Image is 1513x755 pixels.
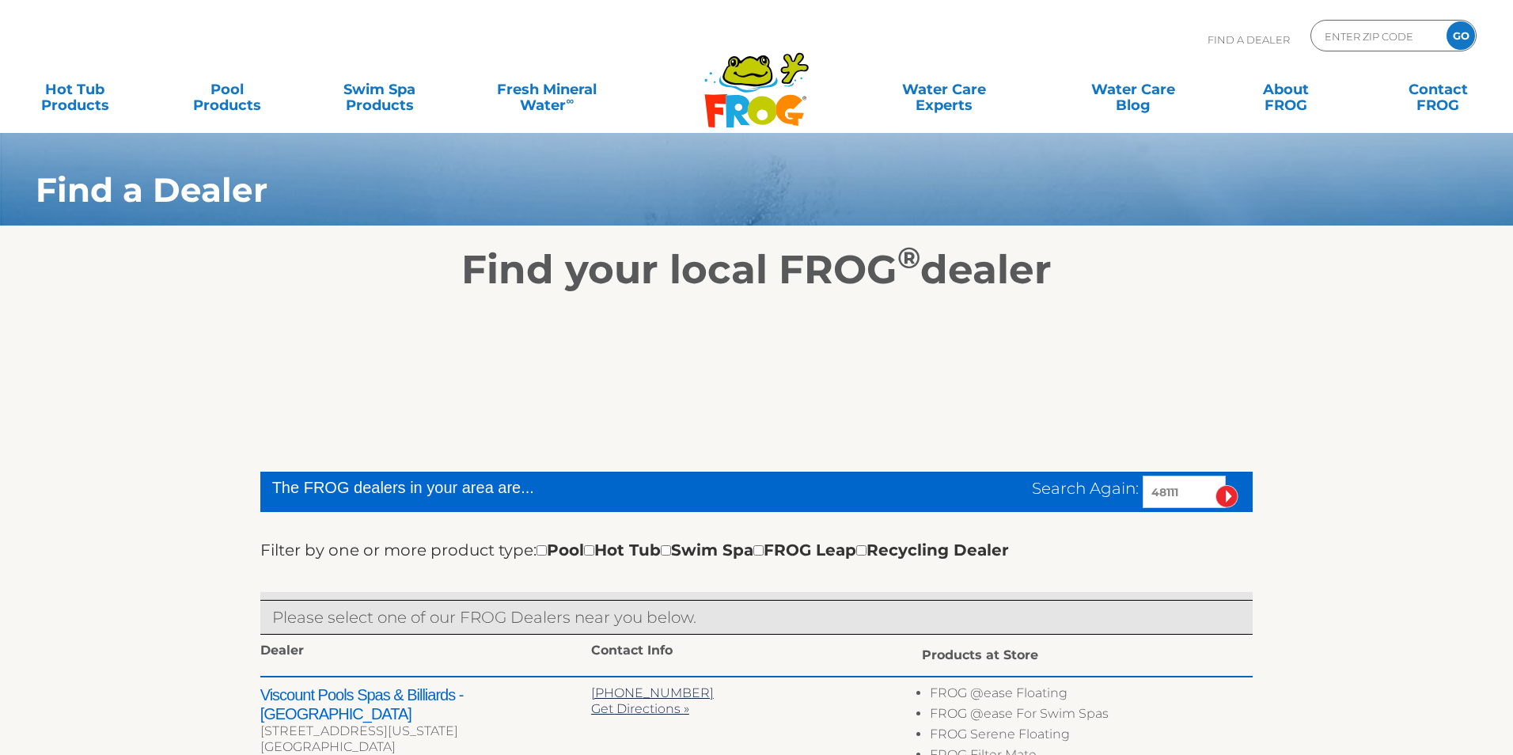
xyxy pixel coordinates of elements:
[1208,20,1290,59] p: Find A Dealer
[922,643,1253,668] div: Products at Store
[272,605,1242,630] p: Please select one of our FROG Dealers near you below.
[1032,479,1139,498] span: Search Again:
[260,537,537,563] label: Filter by one or more product type:
[930,706,1253,727] li: FROG @ease For Swim Spas
[169,74,287,105] a: PoolProducts
[272,476,763,499] div: The FROG dealers in your area are...
[591,701,689,716] a: Get Directions »
[260,643,591,663] div: Dealer
[566,94,574,107] sup: ∞
[1447,21,1475,50] input: GO
[260,723,591,739] div: [STREET_ADDRESS][US_STATE]
[537,537,1009,563] div: Pool Hot Tub Swim Spa FROG Leap Recycling Dealer
[930,685,1253,706] li: FROG @ease Floating
[1215,485,1238,508] input: Submit
[591,643,922,663] div: Contact Info
[696,32,817,128] img: Frog Products Logo
[1378,74,1497,105] a: ContactFROG
[848,74,1040,105] a: Water CareExperts
[1227,74,1345,105] a: AboutFROG
[591,685,714,700] a: [PHONE_NUMBER]
[260,739,591,755] div: [GEOGRAPHIC_DATA]
[16,74,135,105] a: Hot TubProducts
[930,727,1253,747] li: FROG Serene Floating
[473,74,621,105] a: Fresh MineralWater∞
[1074,74,1193,105] a: Water CareBlog
[36,171,1352,209] h1: Find a Dealer
[320,74,439,105] a: Swim SpaProducts
[12,246,1501,294] h2: Find your local FROG dealer
[260,685,591,723] h2: Viscount Pools Spas & Billiards - [GEOGRAPHIC_DATA]
[897,240,920,275] sup: ®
